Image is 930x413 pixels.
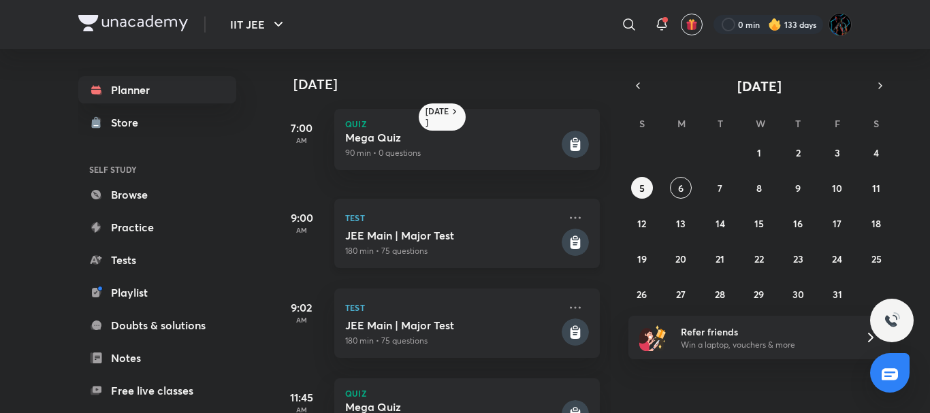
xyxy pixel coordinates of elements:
a: Free live classes [78,377,236,404]
h5: 9:00 [274,210,329,226]
p: AM [274,226,329,234]
img: streak [768,18,782,31]
p: Win a laptop, vouchers & more [681,339,848,351]
abbr: October 5, 2025 [639,182,645,195]
abbr: October 25, 2025 [871,252,882,265]
img: Company Logo [78,15,188,31]
button: October 17, 2025 [827,212,848,234]
p: AM [274,136,329,144]
h5: 11:45 [274,389,329,406]
abbr: October 22, 2025 [754,252,764,265]
abbr: Friday [835,117,840,130]
abbr: October 10, 2025 [832,182,842,195]
button: October 19, 2025 [631,248,653,269]
abbr: October 23, 2025 [793,252,803,265]
img: ttu [884,312,900,329]
abbr: October 18, 2025 [871,217,881,230]
a: Company Logo [78,15,188,35]
button: October 31, 2025 [827,283,848,305]
h5: JEE Main | Major Test [345,318,559,332]
h5: 9:02 [274,299,329,316]
abbr: October 20, 2025 [675,252,686,265]
abbr: October 29, 2025 [754,288,764,301]
button: October 4, 2025 [865,142,887,163]
abbr: Wednesday [756,117,765,130]
a: Playlist [78,279,236,306]
a: Planner [78,76,236,103]
a: Store [78,109,236,136]
h6: Refer friends [681,325,848,339]
a: Tests [78,246,236,274]
abbr: October 9, 2025 [795,182,801,195]
p: Quiz [345,389,589,397]
button: October 6, 2025 [670,177,692,199]
p: 90 min • 0 questions [345,147,559,159]
abbr: October 21, 2025 [716,252,724,265]
button: IIT JEE [222,11,295,38]
button: October 16, 2025 [787,212,809,234]
button: October 12, 2025 [631,212,653,234]
abbr: October 16, 2025 [793,217,803,230]
button: October 21, 2025 [709,248,731,269]
p: Test [345,299,559,316]
abbr: Monday [677,117,686,130]
abbr: October 6, 2025 [678,182,684,195]
button: October 26, 2025 [631,283,653,305]
abbr: October 14, 2025 [716,217,725,230]
p: 180 min • 75 questions [345,245,559,257]
div: Store [111,114,146,131]
button: October 27, 2025 [670,283,692,305]
button: October 13, 2025 [670,212,692,234]
button: October 25, 2025 [865,248,887,269]
abbr: October 26, 2025 [637,288,647,301]
a: Notes [78,344,236,371]
img: avatar [686,18,698,31]
abbr: October 15, 2025 [754,217,764,230]
button: October 3, 2025 [827,142,848,163]
button: October 10, 2025 [827,177,848,199]
abbr: October 27, 2025 [676,288,686,301]
abbr: October 12, 2025 [637,217,646,230]
abbr: October 7, 2025 [718,182,722,195]
h6: [DATE] [426,106,449,128]
abbr: October 17, 2025 [833,217,841,230]
button: October 23, 2025 [787,248,809,269]
button: October 30, 2025 [787,283,809,305]
a: Practice [78,214,236,241]
abbr: October 1, 2025 [757,146,761,159]
abbr: Tuesday [718,117,723,130]
button: October 5, 2025 [631,177,653,199]
button: October 14, 2025 [709,212,731,234]
h5: Mega Quiz [345,131,559,144]
abbr: Saturday [873,117,879,130]
button: October 24, 2025 [827,248,848,269]
button: October 28, 2025 [709,283,731,305]
abbr: October 13, 2025 [676,217,686,230]
button: October 1, 2025 [748,142,770,163]
button: October 11, 2025 [865,177,887,199]
button: [DATE] [647,76,871,95]
button: October 18, 2025 [865,212,887,234]
button: October 8, 2025 [748,177,770,199]
button: October 20, 2025 [670,248,692,269]
a: Doubts & solutions [78,312,236,339]
h5: JEE Main | Major Test [345,229,559,242]
h5: 7:00 [274,120,329,136]
abbr: October 19, 2025 [637,252,647,265]
abbr: October 3, 2025 [835,146,840,159]
abbr: October 28, 2025 [715,288,725,301]
abbr: Sunday [639,117,645,130]
abbr: October 11, 2025 [872,182,880,195]
abbr: Thursday [795,117,801,130]
h4: [DATE] [293,76,613,93]
abbr: October 24, 2025 [832,252,842,265]
a: Browse [78,181,236,208]
abbr: October 8, 2025 [756,182,762,195]
abbr: October 31, 2025 [833,288,842,301]
p: 180 min • 75 questions [345,335,559,347]
abbr: October 30, 2025 [792,288,804,301]
abbr: October 2, 2025 [796,146,801,159]
button: avatar [681,14,703,35]
abbr: October 4, 2025 [873,146,879,159]
img: Umang Raj [829,13,852,36]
